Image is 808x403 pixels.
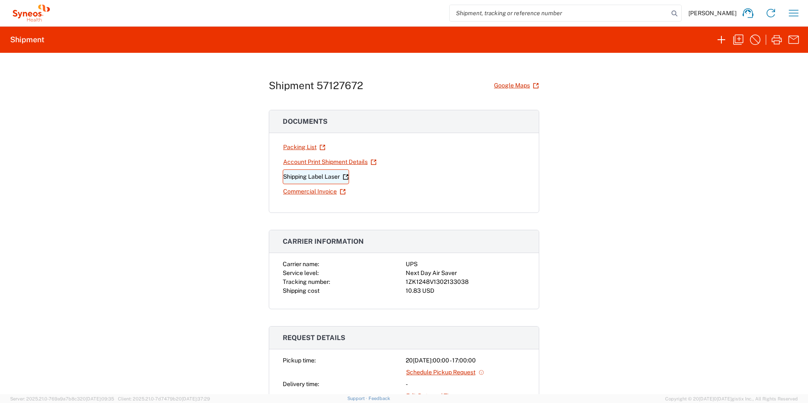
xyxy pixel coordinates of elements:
[283,117,328,125] span: Documents
[118,396,210,401] span: Client: 2025.21.0-7d7479b
[283,287,319,294] span: Shipping cost
[406,356,525,365] div: 20[DATE]:00:00 - 17:00:00
[283,169,349,184] a: Shipping Label Laser
[369,396,390,401] a: Feedback
[688,9,737,17] span: [PERSON_NAME]
[283,270,319,276] span: Service level:
[406,286,525,295] div: 10.83 USD
[494,78,539,93] a: Google Maps
[283,381,319,387] span: Delivery time:
[80,396,114,401] span: 20[DATE]:09:35
[176,396,210,401] span: 20[DATE]:37:29
[406,365,485,380] a: Schedule Pickup Request
[283,237,364,245] span: Carrier information
[665,395,798,403] span: Copyright © 20[DATE]0[DATE]gistix Inc., All Rights Reserved
[406,278,525,286] div: 1ZK1248V1302133038
[283,140,326,155] a: Packing List
[283,334,345,342] span: Request details
[283,184,346,199] a: Commercial Invoice
[269,79,363,92] h1: Shipment 57127672
[283,261,319,267] span: Carrier name:
[450,5,669,21] input: Shipment, tracking or reference number
[406,260,525,269] div: UPS
[283,155,377,169] a: Account Print Shipment Details
[10,396,114,401] span: Server: 2025.21.0-769a9a7b8c3
[406,269,525,278] div: Next Day Air Saver
[406,380,525,389] div: -
[10,35,44,45] h2: Shipment
[347,396,369,401] a: Support
[283,278,330,285] span: Tracking number:
[283,357,316,364] span: Pickup time:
